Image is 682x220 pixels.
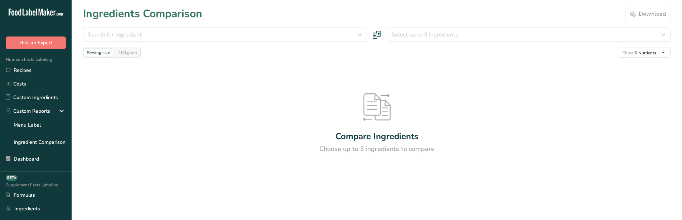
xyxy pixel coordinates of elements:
[84,49,113,57] div: Serving size
[391,30,458,39] span: Select up to 3 ingredients
[618,48,671,58] button: Show:0 Nutrients
[319,144,435,154] div: Choose up to 3 ingredients to compare
[83,28,367,42] button: Search for ingredient
[88,30,142,39] span: Search for ingredient
[623,50,656,56] span: 0 Nutrients
[116,49,140,57] div: 100 gram
[387,28,671,42] button: Select up to 3 ingredients
[623,50,635,56] span: Show:
[630,10,666,18] div: Download
[6,175,18,181] div: BETA
[625,7,671,21] button: Download
[335,130,419,143] div: Compare Ingredients
[6,36,66,49] button: Hire an Expert
[6,107,50,115] div: Custom Reports
[83,6,202,22] h1: Ingredients Comparison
